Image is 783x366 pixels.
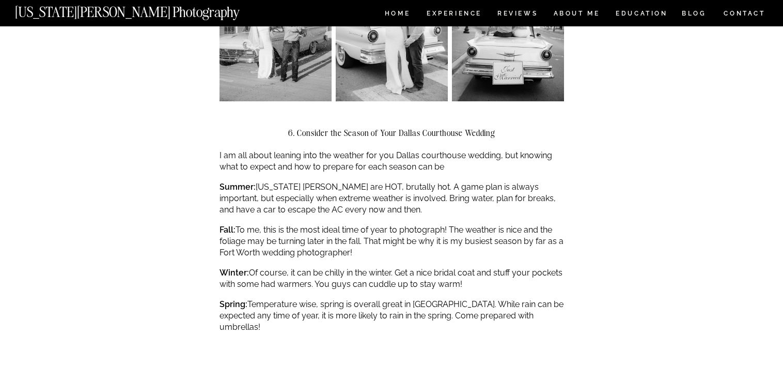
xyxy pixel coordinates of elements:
[615,10,669,19] a: EDUCATION
[682,10,707,19] a: BLOG
[427,10,481,19] a: Experience
[220,267,564,291] p: Of course, it can be chilly in the winter. Get a nice bridal coat and stuff your pockets with som...
[220,181,564,216] p: [US_STATE] [PERSON_NAME] are HOT, brutally hot. A game plan is always important, but especially w...
[220,150,564,173] p: I am all about leaning into the weather for you Dallas courthouse wedding, but knowing what to ex...
[497,10,536,19] a: REVIEWS
[220,299,564,333] p: Temperature wise, spring is overall great in [GEOGRAPHIC_DATA]. While rain can be expected any ti...
[723,8,766,19] a: CONTACT
[220,182,256,192] strong: Summer:
[553,10,600,19] a: ABOUT ME
[220,224,564,259] p: To me, this is the most ideal time of year to photograph! The weather is nice and the foliage may...
[15,5,274,14] a: [US_STATE][PERSON_NAME] Photography
[220,225,236,235] strong: Fall:
[383,10,412,19] a: HOME
[220,268,249,278] strong: Winter:
[220,128,564,138] h2: 6. Consider the Season of Your Dallas Courthouse Wedding
[220,299,247,309] strong: Spring:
